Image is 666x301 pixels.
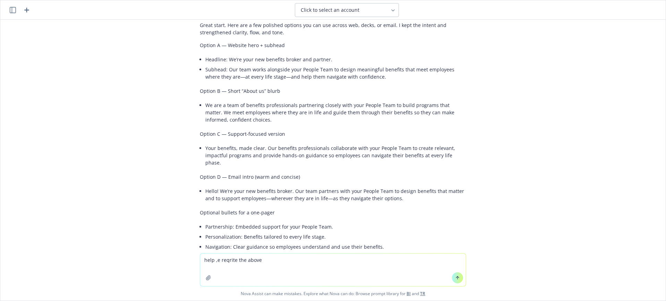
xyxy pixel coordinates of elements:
p: Optional bullets for a one-pager [200,209,466,216]
p: Option B — Short “About us” blurb [200,87,466,95]
li: Navigation: Clear guidance so employees understand and use their benefits. [205,242,466,252]
li: Subhead: Our team works alongside your People Team to design meaningful benefits that meet employ... [205,64,466,82]
li: We are a team of benefits professionals partnering closely with your People Team to build program... [205,100,466,125]
a: TR [420,291,425,296]
p: Option C — Support-focused version [200,130,466,138]
p: Option A — Website hero + subhead [200,42,466,49]
p: Great start. Here are a few polished options you can use across web, decks, or email. I kept the ... [200,21,466,36]
li: Your benefits, made clear. Our benefits professionals collaborate with your People Team to create... [205,143,466,168]
li: Partnership: Embedded support for your People Team. [205,222,466,232]
button: Click to select an account [295,3,399,17]
li: Personalization: Benefits tailored to every life stage. [205,232,466,242]
li: Hello! We’re your new benefits broker. Our team partners with your People Team to design benefits... [205,186,466,203]
span: Click to select an account [301,7,359,14]
li: Headline: We’re your new benefits broker and partner. [205,54,466,64]
textarea: help ,e reqrite the above [200,254,466,286]
a: BI [407,291,411,296]
p: Option D — Email intro (warm and concise) [200,173,466,180]
span: Nova Assist can make mistakes. Explore what Nova can do: Browse prompt library for and [3,286,663,301]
